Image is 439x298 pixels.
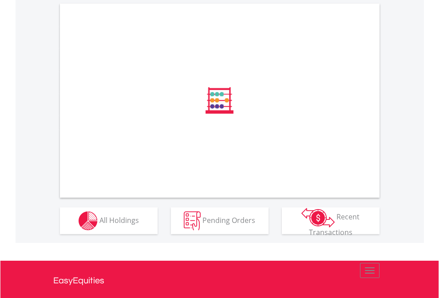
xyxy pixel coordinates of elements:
img: pending_instructions-wht.png [184,211,201,230]
img: holdings-wht.png [79,211,98,230]
button: All Holdings [60,207,158,234]
span: All Holdings [99,215,139,225]
img: transactions-zar-wht.png [301,208,335,227]
span: Pending Orders [202,215,255,225]
button: Pending Orders [171,207,269,234]
button: Recent Transactions [282,207,380,234]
